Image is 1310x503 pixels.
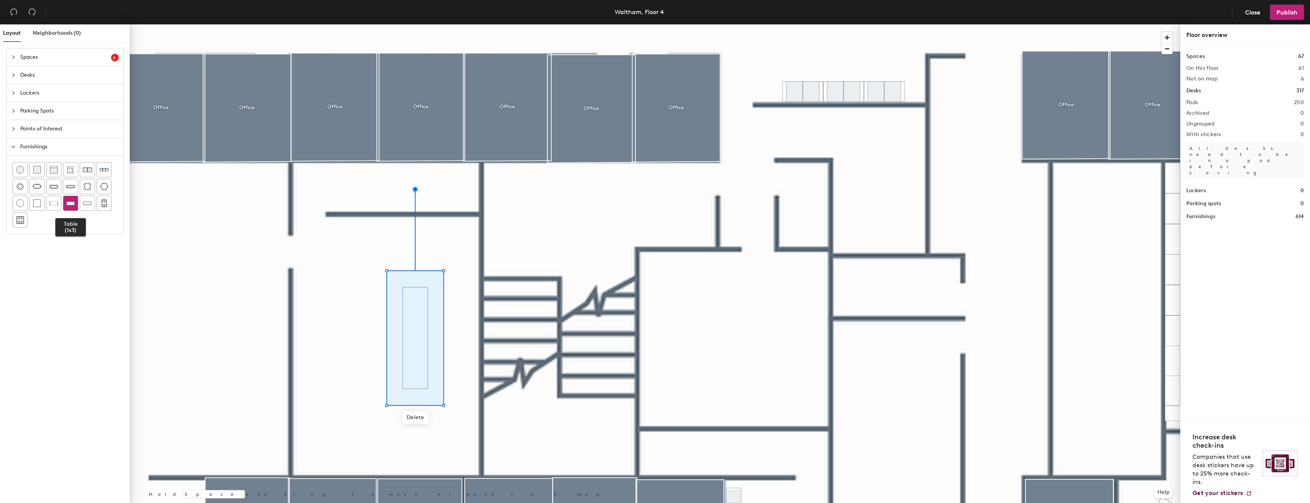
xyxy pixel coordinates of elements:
span: Delete [402,411,429,424]
img: Couch (middle) [50,166,58,174]
img: Cushion [33,166,41,174]
span: Publish [1276,9,1297,16]
img: Table (1x3) [66,199,75,207]
p: Companies that use desk stickers have up to 25% more check-ins. [1192,453,1258,486]
button: Six seat table [29,179,45,194]
span: Furnishings [20,138,119,156]
h1: 0 [1300,199,1304,208]
h1: 317 [1296,87,1304,95]
span: Desks [20,66,119,84]
h1: 0 [1300,186,1304,195]
h2: 0 [1300,132,1304,138]
img: Sticker logo [1263,450,1298,476]
img: Ten seat table [66,182,75,191]
div: Floor overview [1186,31,1304,40]
img: Stool [16,166,24,174]
h2: Ungrouped [1186,121,1215,127]
button: Table (1x4) [80,196,95,211]
div: Waltham, Floor 4 [615,7,664,17]
h1: Desks [1186,87,1201,95]
h2: Pods [1186,100,1198,106]
h2: 0 [1300,110,1304,116]
span: collapsed [11,91,16,95]
h2: Archived [1186,110,1209,116]
button: Four seat round table [80,179,95,194]
span: Layout [3,30,21,36]
button: Undo (⌘ + Z) [6,5,21,20]
h1: Lockers [1186,186,1206,195]
img: Four seat round table [84,183,91,190]
button: Ten seat table [63,179,78,194]
button: Help [1154,486,1173,498]
h1: Parking spots [1186,199,1221,208]
img: Table (1x1) [33,199,41,207]
span: expanded [11,145,16,149]
button: Six seat round table [97,179,112,194]
button: Table (1x2) [46,196,61,211]
h2: 250 [1294,100,1304,106]
h1: Furnishings [1186,212,1215,221]
h2: 61 [1299,65,1304,71]
button: Cushion [29,162,45,177]
button: Table (1x3)Table (1x3) [63,196,78,211]
span: collapsed [11,109,16,113]
span: Get your stickers [1192,489,1243,497]
button: Table (1x1) [29,196,45,211]
button: Couch (x3) [97,162,112,177]
img: Four seat table [16,183,24,190]
h2: On this floor [1186,65,1219,71]
span: Points of Interest [20,120,119,138]
h4: Increase desk check-ins [1192,433,1258,450]
button: Publish [1270,5,1304,20]
span: collapsed [11,55,16,59]
h2: 6 [1301,76,1304,82]
span: undo [10,8,18,16]
button: Close [1239,5,1267,20]
h1: Spaces [1186,52,1205,61]
button: Eight seat table [46,179,61,194]
button: Stool [13,162,28,177]
span: Parking Spots [20,102,119,120]
p: All desks need to be in a pod before saving [1186,142,1304,179]
h1: 614 [1295,212,1304,221]
span: 6 [113,55,117,60]
button: Couch (middle) [46,162,61,177]
span: Neighborhoods (0) [33,30,81,36]
img: Six seat table [32,183,42,190]
button: Table (round) [13,196,28,211]
img: Four seat booth [101,199,108,207]
button: Redo (⌘ + ⇧ + Z) [24,5,40,20]
button: Four seat booth [97,196,112,211]
img: Six seat booth [16,216,24,224]
img: Table (round) [16,199,24,207]
img: Table (1x4) [83,199,92,207]
img: Couch (x3) [100,165,109,174]
h2: With stickers [1186,132,1221,138]
span: Spaces [20,48,111,66]
img: Couch (corner) [67,166,74,174]
button: Couch (corner) [63,162,78,177]
img: Table (1x2) [50,199,58,207]
img: Eight seat table [49,182,58,191]
span: collapsed [11,73,16,77]
img: Six seat round table [100,183,108,190]
span: Lockers [20,84,119,102]
span: collapsed [11,127,16,131]
button: Four seat table [13,179,28,194]
sup: 6 [111,54,119,61]
h2: Not on map [1186,76,1217,82]
button: Couch (x2) [80,162,95,177]
h2: 0 [1300,121,1304,127]
span: Close [1245,9,1260,16]
img: Couch (x2) [83,165,92,174]
button: Six seat booth [13,212,28,228]
h1: 67 [1298,52,1304,61]
a: Get your stickers [1192,489,1252,497]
